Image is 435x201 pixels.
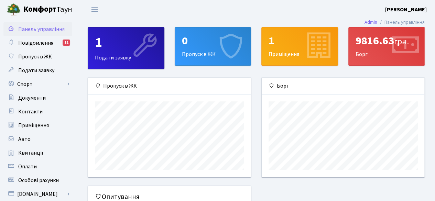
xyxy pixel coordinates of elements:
[88,27,164,69] a: 1Подати заявку
[3,105,72,119] a: Контакти
[86,4,103,15] button: Переключити навігацію
[3,36,72,50] a: Повідомлення11
[18,135,31,143] span: Авто
[269,34,331,47] div: 1
[3,77,72,91] a: Спорт
[63,40,70,46] div: 11
[18,108,43,115] span: Контакти
[356,34,418,47] div: 9816.63
[23,4,56,15] b: Комфорт
[18,122,49,129] span: Приміщення
[18,53,52,60] span: Пропуск в ЖК
[18,149,43,157] span: Квитанції
[18,25,65,33] span: Панель управління
[18,94,46,102] span: Документи
[262,27,338,65] div: Приміщення
[3,132,72,146] a: Авто
[377,19,425,26] li: Панель управління
[3,187,72,201] a: [DOMAIN_NAME]
[3,22,72,36] a: Панель управління
[3,160,72,174] a: Оплати
[385,5,427,14] a: [PERSON_NAME]
[95,34,157,51] div: 1
[3,64,72,77] a: Подати заявку
[18,39,53,47] span: Повідомлення
[95,193,244,201] h5: Опитування
[3,50,72,64] a: Пропуск в ЖК
[23,4,72,15] span: Таун
[7,3,21,16] img: logo.png
[261,27,338,66] a: 1Приміщення
[365,19,377,26] a: Admin
[18,163,37,170] span: Оплати
[175,27,251,65] div: Пропуск в ЖК
[88,27,164,69] div: Подати заявку
[88,78,251,94] div: Пропуск в ЖК
[182,34,244,47] div: 0
[262,78,424,94] div: Борг
[385,6,427,13] b: [PERSON_NAME]
[3,91,72,105] a: Документи
[3,119,72,132] a: Приміщення
[3,146,72,160] a: Квитанції
[18,67,54,74] span: Подати заявку
[18,177,59,184] span: Особові рахунки
[3,174,72,187] a: Особові рахунки
[354,15,435,30] nav: breadcrumb
[349,27,425,65] div: Борг
[175,27,251,66] a: 0Пропуск в ЖК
